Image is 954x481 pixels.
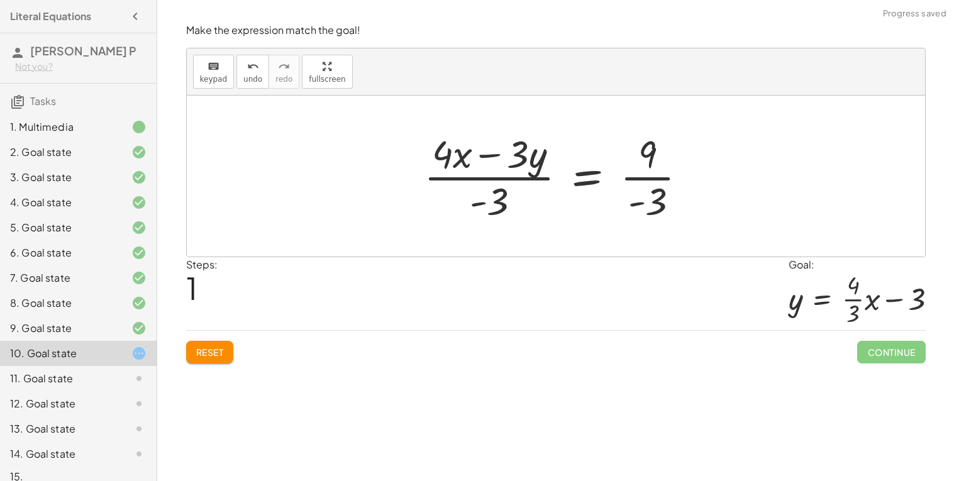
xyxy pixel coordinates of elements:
div: 6. Goal state [10,245,111,260]
div: 7. Goal state [10,270,111,285]
div: 1. Multimedia [10,119,111,135]
div: 4. Goal state [10,195,111,210]
i: Task finished. [131,119,147,135]
button: undoundo [236,55,269,89]
p: Make the expression match the goal! [186,23,926,38]
button: keyboardkeypad [193,55,235,89]
div: 8. Goal state [10,296,111,311]
i: Task finished and correct. [131,145,147,160]
div: 2. Goal state [10,145,111,160]
i: Task finished and correct. [131,220,147,235]
div: 3. Goal state [10,170,111,185]
span: Progress saved [883,8,946,20]
button: redoredo [269,55,299,89]
span: Reset [196,346,224,358]
span: fullscreen [309,75,345,84]
div: Goal: [789,257,926,272]
i: keyboard [208,59,219,74]
i: redo [278,59,290,74]
i: Task finished and correct. [131,245,147,260]
i: Task finished and correct. [131,170,147,185]
div: 5. Goal state [10,220,111,235]
span: keypad [200,75,228,84]
span: [PERSON_NAME] P [30,43,136,58]
button: fullscreen [302,55,352,89]
span: Tasks [30,94,56,108]
i: Task finished and correct. [131,195,147,210]
div: 10. Goal state [10,346,111,361]
i: Task started. [131,346,147,361]
i: Task not started. [131,421,147,436]
i: Task finished and correct. [131,296,147,311]
button: Reset [186,341,234,363]
div: 14. Goal state [10,446,111,462]
div: 9. Goal state [10,321,111,336]
i: undo [247,59,259,74]
div: Not you? [15,60,147,73]
span: undo [243,75,262,84]
i: Task not started. [131,396,147,411]
div: 11. Goal state [10,371,111,386]
i: Task not started. [131,371,147,386]
label: Steps: [186,258,218,271]
h4: Literal Equations [10,9,91,24]
i: Task finished and correct. [131,270,147,285]
div: 12. Goal state [10,396,111,411]
div: 13. Goal state [10,421,111,436]
span: 1 [186,268,197,307]
span: redo [275,75,292,84]
i: Task not started. [131,446,147,462]
i: Task finished and correct. [131,321,147,336]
